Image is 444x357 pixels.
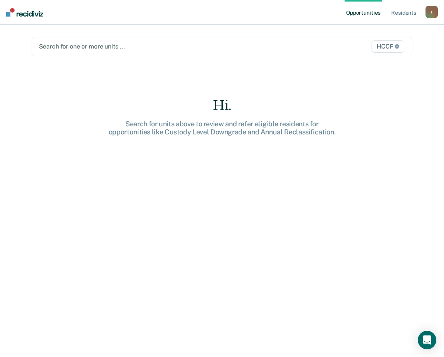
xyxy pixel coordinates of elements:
[418,331,436,349] div: Open Intercom Messenger
[6,8,43,17] img: Recidiviz
[425,6,438,18] button: t
[99,98,345,114] div: Hi.
[99,120,345,136] div: Search for units above to review and refer eligible residents for opportunities like Custody Leve...
[372,40,404,53] span: HCCF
